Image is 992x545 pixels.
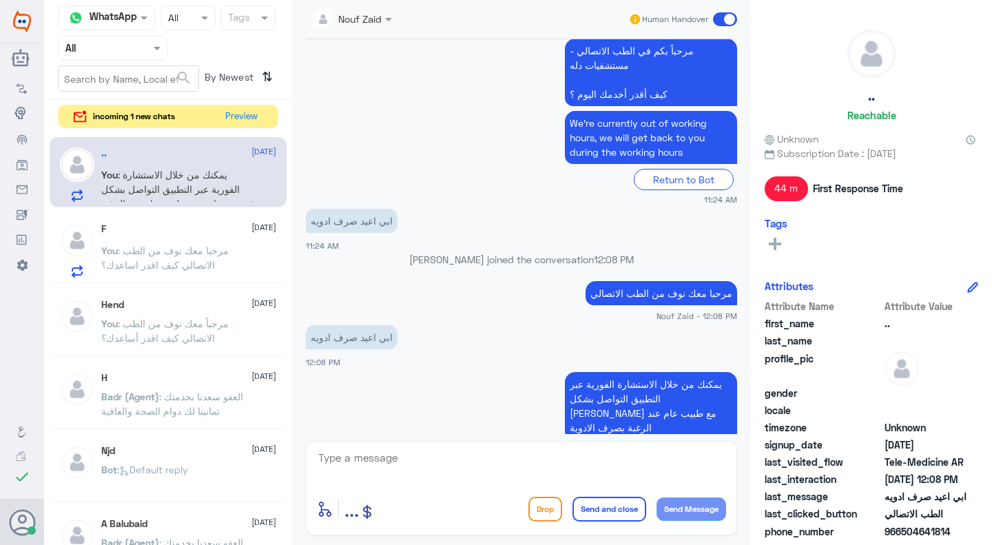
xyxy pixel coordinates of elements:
[885,316,984,331] span: ..
[101,169,254,224] span: : يمكنك من خلال الاستشارة الفورية عبر التطبيق التواصل بشكل فوري ومباشر مع طبيب عام عند الرغبة بصر...
[657,497,726,521] button: Send Message
[60,445,94,480] img: defaultAdmin.png
[306,358,340,367] span: 12:08 PM
[60,372,94,407] img: defaultAdmin.png
[765,217,787,229] h6: Tags
[60,147,94,182] img: defaultAdmin.png
[101,318,118,329] span: You
[657,310,737,322] span: Nouf Zaid - 12:08 PM
[885,438,984,452] span: 2025-10-03T08:23:04.74Z
[251,516,276,528] span: [DATE]
[594,254,634,265] span: 12:08 PM
[251,221,276,234] span: [DATE]
[765,146,978,161] span: Subscription Date : [DATE]
[14,469,30,485] i: check
[765,386,882,400] span: gender
[251,297,276,309] span: [DATE]
[885,299,984,313] span: Attribute Value
[306,241,339,250] span: 11:24 AM
[765,506,882,521] span: last_clicked_button
[704,194,737,205] span: 11:24 AM
[565,111,737,164] p: 3/10/2025, 11:24 AM
[251,370,276,382] span: [DATE]
[13,10,31,32] img: Widebot Logo
[199,65,257,93] span: By Newest
[176,70,192,86] span: search
[101,464,117,475] span: Bot
[344,493,359,524] button: ...
[344,496,359,521] span: ...
[848,30,895,77] img: defaultAdmin.png
[885,455,984,469] span: Tele-Medicine AR
[59,66,198,91] input: Search by Name, Local etc…
[101,245,118,256] span: You
[885,420,984,435] span: Unknown
[306,252,737,267] p: [PERSON_NAME] joined the conversation
[885,524,984,539] span: 966504641814
[765,524,882,539] span: phone_number
[765,333,882,348] span: last_name
[642,13,708,25] span: Human Handover
[60,299,94,333] img: defaultAdmin.png
[101,445,115,457] h5: Njd
[60,223,94,258] img: defaultAdmin.png
[885,506,984,521] span: الطب الاتصالي
[101,318,229,344] span: : مرحباً معك نوف من الطب الاتصالي كيف اقدر أساعدك؟
[176,67,192,90] button: search
[765,351,882,383] span: profile_pic
[765,472,882,486] span: last_interaction
[847,109,896,121] h6: Reachable
[765,316,882,331] span: first_name
[101,518,147,530] h5: A Balubaid
[868,88,875,104] h5: ..
[765,403,882,418] span: locale
[528,497,562,522] button: Drop
[565,39,737,106] p: 3/10/2025, 11:24 AM
[306,325,397,349] p: 3/10/2025, 12:08 PM
[572,497,646,522] button: Send and close
[117,464,188,475] span: : Default reply
[765,299,882,313] span: Attribute Name
[101,391,159,402] span: Badr (Agent)
[765,420,882,435] span: timezone
[101,169,118,181] span: You
[885,386,984,400] span: null
[101,372,107,384] h5: H
[765,280,814,292] h6: Attributes
[765,438,882,452] span: signup_date
[251,145,276,158] span: [DATE]
[565,372,737,440] p: 3/10/2025, 12:11 PM
[101,299,124,311] h5: Hend
[101,147,107,159] h5: ..
[813,181,903,196] span: First Response Time
[765,132,818,146] span: Unknown
[226,10,250,28] div: Tags
[251,443,276,455] span: [DATE]
[306,209,397,233] p: 3/10/2025, 11:24 AM
[101,245,229,271] span: : مرحبا معك نوف من الطب الاتصالي كيف اقدر اساعدك؟
[765,176,808,201] span: 44 m
[885,351,919,386] img: defaultAdmin.png
[65,8,86,28] img: whatsapp.png
[101,223,106,235] h5: F
[885,489,984,504] span: ابي اعيد صرف ادويه
[101,391,243,417] span: : العفو سعدنا بخدمتك تمانينا لك دوام الصحة والعافية
[262,65,273,88] i: ⇅
[634,169,734,190] div: Return to Bot
[885,472,984,486] span: 2025-10-03T09:08:43.857Z
[93,110,175,123] span: incoming 1 new chats
[9,509,35,535] button: Avatar
[220,105,264,128] button: Preview
[765,489,882,504] span: last_message
[765,455,882,469] span: last_visited_flow
[586,281,737,305] p: 3/10/2025, 12:08 PM
[885,403,984,418] span: null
